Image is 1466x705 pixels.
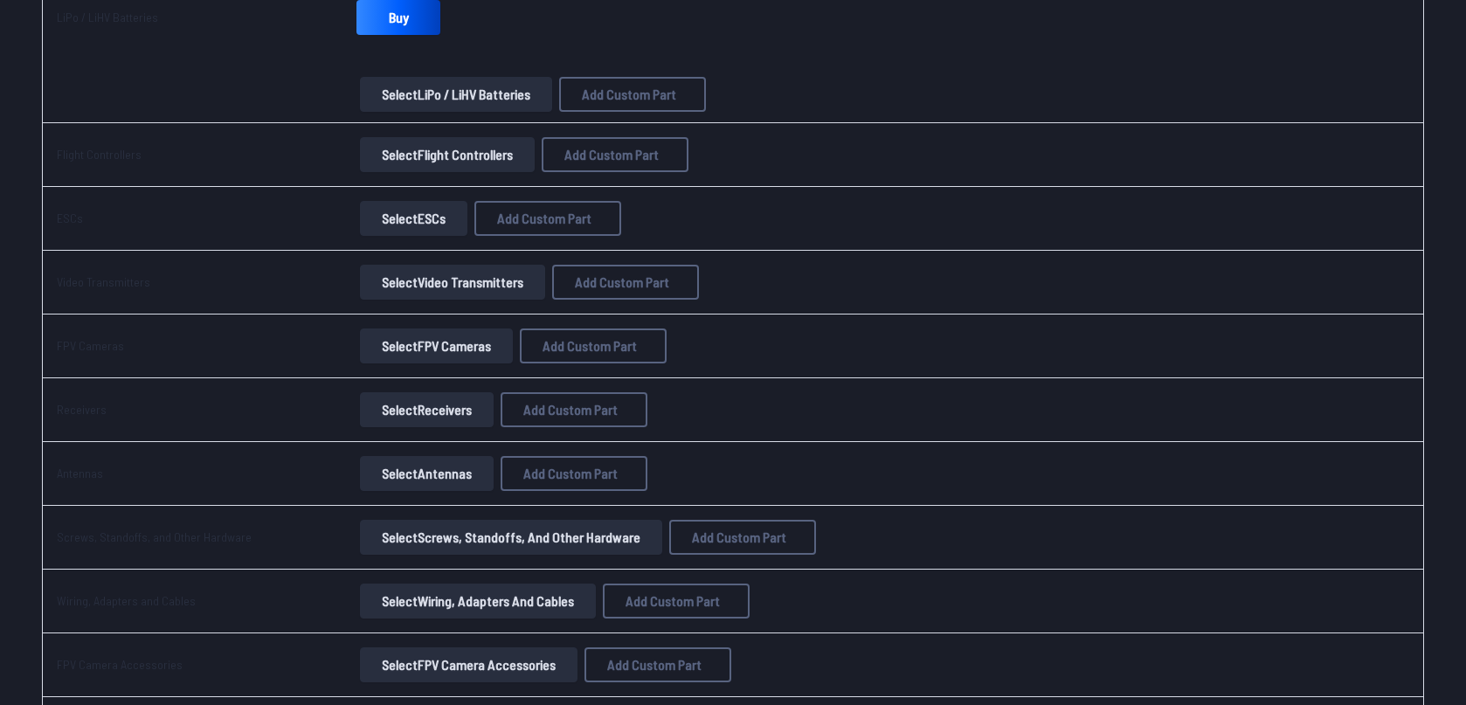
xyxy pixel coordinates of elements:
[360,77,552,112] button: SelectLiPo / LiHV Batteries
[57,338,124,353] a: FPV Cameras
[356,520,666,555] a: SelectScrews, Standoffs, and Other Hardware
[360,265,545,300] button: SelectVideo Transmitters
[626,594,720,608] span: Add Custom Part
[356,392,497,427] a: SelectReceivers
[584,647,731,682] button: Add Custom Part
[356,456,497,491] a: SelectAntennas
[57,274,150,289] a: Video Transmitters
[607,658,702,672] span: Add Custom Part
[360,456,494,491] button: SelectAntennas
[552,265,699,300] button: Add Custom Part
[360,328,513,363] button: SelectFPV Cameras
[57,10,158,24] a: LiPo / LiHV Batteries
[474,201,621,236] button: Add Custom Part
[356,647,581,682] a: SelectFPV Camera Accessories
[582,87,676,101] span: Add Custom Part
[360,584,596,619] button: SelectWiring, Adapters and Cables
[360,392,494,427] button: SelectReceivers
[542,137,688,172] button: Add Custom Part
[523,403,618,417] span: Add Custom Part
[356,201,471,236] a: SelectESCs
[559,77,706,112] button: Add Custom Part
[360,647,577,682] button: SelectFPV Camera Accessories
[669,520,816,555] button: Add Custom Part
[603,584,750,619] button: Add Custom Part
[57,466,103,480] a: Antennas
[57,147,142,162] a: Flight Controllers
[497,211,591,225] span: Add Custom Part
[543,339,637,353] span: Add Custom Part
[360,137,535,172] button: SelectFlight Controllers
[57,657,183,672] a: FPV Camera Accessories
[564,148,659,162] span: Add Custom Part
[501,392,647,427] button: Add Custom Part
[520,328,667,363] button: Add Custom Part
[356,328,516,363] a: SelectFPV Cameras
[57,529,252,544] a: Screws, Standoffs, and Other Hardware
[360,520,662,555] button: SelectScrews, Standoffs, and Other Hardware
[356,584,599,619] a: SelectWiring, Adapters and Cables
[57,402,107,417] a: Receivers
[57,211,83,225] a: ESCs
[356,137,538,172] a: SelectFlight Controllers
[57,593,196,608] a: Wiring, Adapters and Cables
[356,265,549,300] a: SelectVideo Transmitters
[692,530,786,544] span: Add Custom Part
[356,77,556,112] a: SelectLiPo / LiHV Batteries
[523,467,618,480] span: Add Custom Part
[575,275,669,289] span: Add Custom Part
[501,456,647,491] button: Add Custom Part
[360,201,467,236] button: SelectESCs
